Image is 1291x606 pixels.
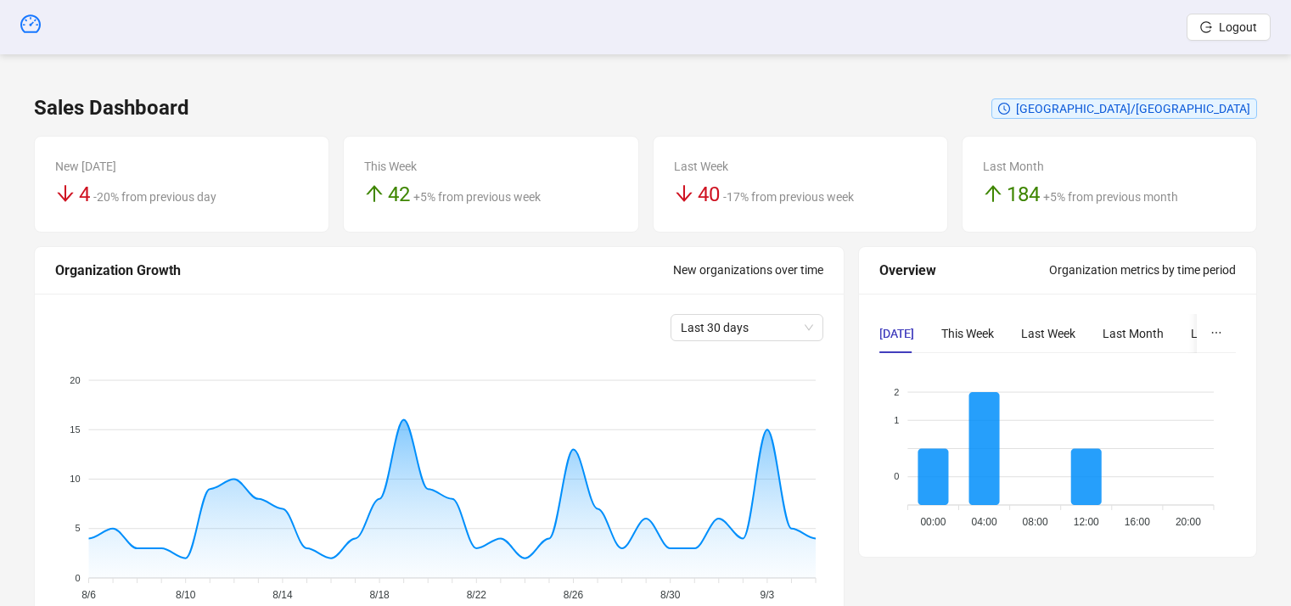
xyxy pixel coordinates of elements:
[176,589,196,601] tspan: 8/10
[93,190,216,204] span: -20% from previous day
[998,103,1010,115] span: clock-circle
[660,589,681,601] tspan: 8/30
[70,424,80,435] tspan: 15
[79,182,90,206] span: 4
[81,589,96,601] tspan: 8/6
[895,471,900,481] tspan: 0
[921,516,946,528] tspan: 00:00
[673,263,823,277] span: New organizations over time
[1187,14,1271,41] button: Logout
[1043,190,1178,204] span: +5% from previous month
[55,157,308,176] div: New [DATE]
[564,589,584,601] tspan: 8/26
[369,589,390,601] tspan: 8/18
[1074,516,1099,528] tspan: 12:00
[674,157,927,176] div: Last Week
[1197,314,1236,353] button: ellipsis
[895,386,900,396] tspan: 2
[723,190,854,204] span: -17% from previous week
[1219,20,1257,34] span: Logout
[1007,182,1040,206] span: 184
[1210,327,1222,339] span: ellipsis
[1021,324,1075,343] div: Last Week
[34,95,189,122] h3: Sales Dashboard
[761,589,775,601] tspan: 9/3
[75,523,80,533] tspan: 5
[20,14,41,34] span: dashboard
[70,374,80,384] tspan: 20
[1191,324,1267,343] div: Last 3 Months
[983,157,1236,176] div: Last Month
[698,182,720,206] span: 40
[681,315,813,340] span: Last 30 days
[272,589,293,601] tspan: 8/14
[467,589,487,601] tspan: 8/22
[388,182,410,206] span: 42
[1049,263,1236,277] span: Organization metrics by time period
[1176,516,1201,528] tspan: 20:00
[364,183,384,204] span: arrow-up
[879,324,914,343] div: [DATE]
[879,260,1049,281] div: Overview
[1023,516,1048,528] tspan: 08:00
[895,415,900,425] tspan: 1
[674,183,694,204] span: arrow-down
[55,260,673,281] div: Organization Growth
[941,324,994,343] div: This Week
[75,572,80,582] tspan: 0
[1125,516,1150,528] tspan: 16:00
[413,190,541,204] span: +5% from previous week
[55,183,76,204] span: arrow-down
[1103,324,1164,343] div: Last Month
[364,157,617,176] div: This Week
[70,474,80,484] tspan: 10
[1200,21,1212,33] span: logout
[972,516,997,528] tspan: 04:00
[1016,102,1250,115] span: [GEOGRAPHIC_DATA]/[GEOGRAPHIC_DATA]
[983,183,1003,204] span: arrow-up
